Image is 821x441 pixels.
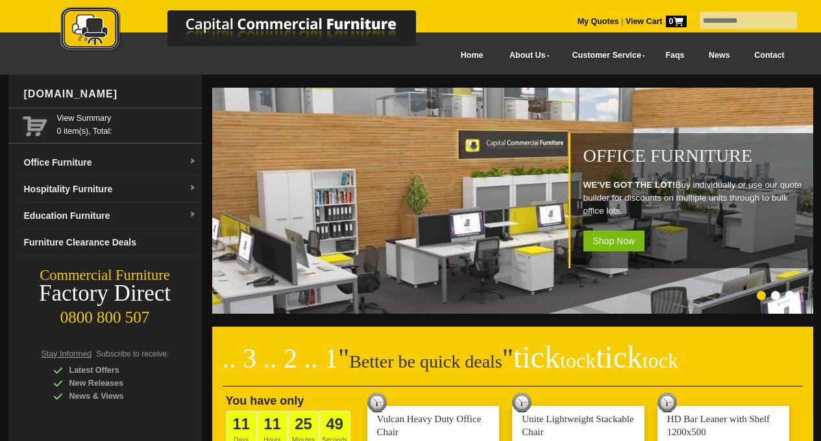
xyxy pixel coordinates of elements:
[189,184,197,192] img: dropdown
[226,394,304,407] span: You have only
[19,176,202,203] a: Hospitality Furnituredropdown
[560,349,596,372] span: tock
[19,229,202,256] a: Furniture Clearance Deals
[57,112,197,136] span: 0 item(s), Total:
[512,393,532,412] img: tick tock deal clock
[513,340,678,374] span: tick tick
[558,41,653,70] a: Customer Service
[326,415,343,433] span: 49
[495,41,558,70] a: About Us
[666,16,687,27] span: 0
[25,6,479,54] img: Capital Commercial Furniture Logo
[53,364,177,377] div: Latest Offers
[583,146,807,166] h1: Office Furniture
[19,75,202,114] div: [DOMAIN_NAME]
[232,415,250,433] span: 11
[42,349,92,359] span: Stay Informed
[212,307,816,316] a: Office Furniture WE'VE GOT THE LOT!Buy individually or use our quote builder for discounts on mul...
[212,88,816,314] img: Office Furniture
[742,41,796,70] a: Contact
[223,344,339,373] span: .. 3 .. 2 .. 1
[189,211,197,219] img: dropdown
[96,349,169,359] span: Subscribe to receive:
[295,415,312,433] span: 25
[367,393,387,412] img: tick tock deal clock
[578,17,619,26] a: My Quotes
[338,344,349,373] span: "
[263,415,281,433] span: 11
[8,284,202,303] div: Factory Direct
[757,291,766,300] li: Page dot 1
[583,231,645,251] span: Shop Now
[19,203,202,229] a: Education Furnituredropdown
[25,6,479,58] a: Capital Commercial Furniture Logo
[57,112,197,125] a: View Summary
[623,17,686,26] a: View Cart0
[502,344,678,373] span: "
[785,291,794,300] li: Page dot 3
[53,377,177,390] div: New Releases
[8,302,202,327] div: 0800 800 507
[19,149,202,176] a: Office Furnituredropdown
[643,349,678,372] span: tock
[696,41,742,70] a: News
[189,158,197,166] img: dropdown
[771,291,780,300] li: Page dot 2
[626,17,687,26] strong: View Cart
[53,390,177,403] div: News & Views
[583,180,676,190] strong: WE'VE GOT THE LOT!
[8,266,202,284] div: Commercial Furniture
[223,347,803,386] h2: Better be quick deals
[583,179,807,218] p: Buy individually or use our quote builder for discounts on multiple units through to bulk office ...
[657,393,677,412] img: tick tock deal clock
[654,41,697,70] a: Faqs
